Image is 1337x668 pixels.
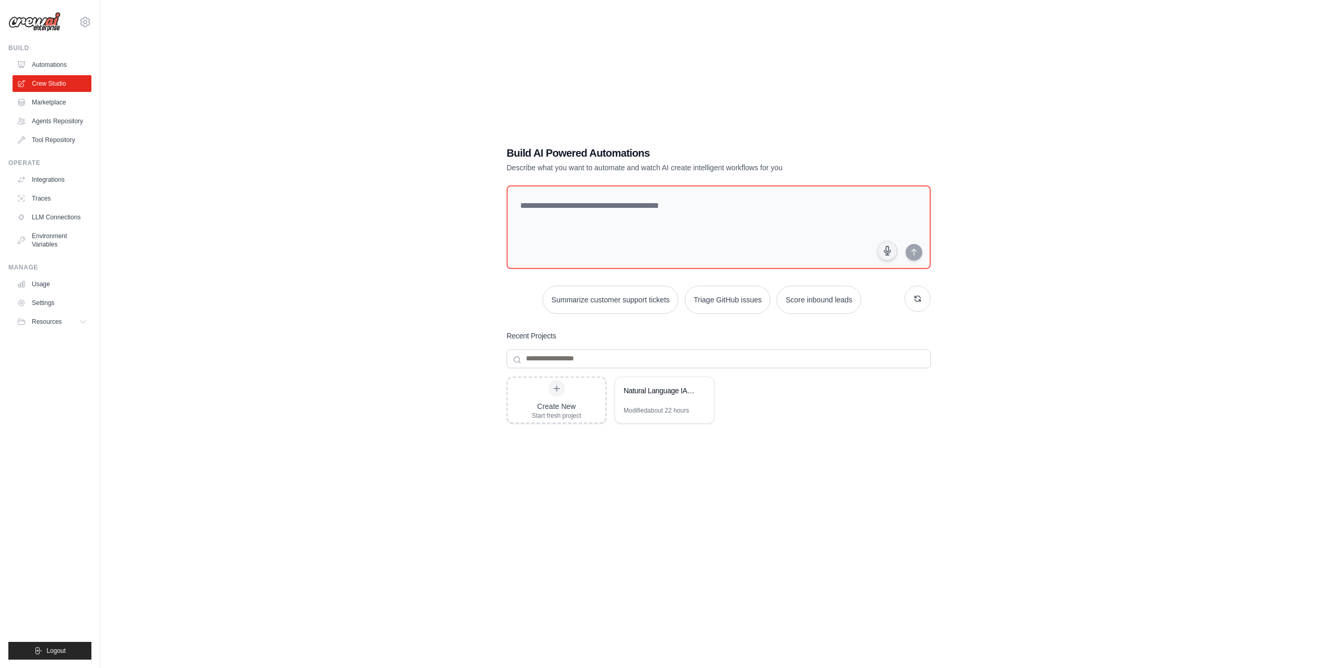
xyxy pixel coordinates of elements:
[8,263,91,272] div: Manage
[777,286,861,314] button: Score inbound leads
[13,276,91,292] a: Usage
[685,286,770,314] button: Triage GitHub issues
[8,44,91,52] div: Build
[532,401,581,412] div: Create New
[507,331,556,341] h3: Recent Projects
[13,190,91,207] a: Traces
[13,94,91,111] a: Marketplace
[13,171,91,188] a: Integrations
[507,146,858,160] h1: Build AI Powered Automations
[624,406,689,415] div: Modified about 22 hours
[905,286,931,312] button: Get new suggestions
[13,209,91,226] a: LLM Connections
[8,159,91,167] div: Operate
[543,286,678,314] button: Summarize customer support tickets
[13,313,91,330] button: Resources
[532,412,581,420] div: Start fresh project
[13,75,91,92] a: Crew Studio
[8,642,91,660] button: Logout
[507,162,858,173] p: Describe what you want to automate and watch AI create intelligent workflows for you
[13,295,91,311] a: Settings
[13,132,91,148] a: Tool Repository
[46,647,66,655] span: Logout
[624,385,695,396] div: Natural Language IAST Security Analysis System
[32,318,62,326] span: Resources
[13,228,91,253] a: Environment Variables
[8,12,61,32] img: Logo
[877,241,897,261] button: Click to speak your automation idea
[13,56,91,73] a: Automations
[13,113,91,130] a: Agents Repository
